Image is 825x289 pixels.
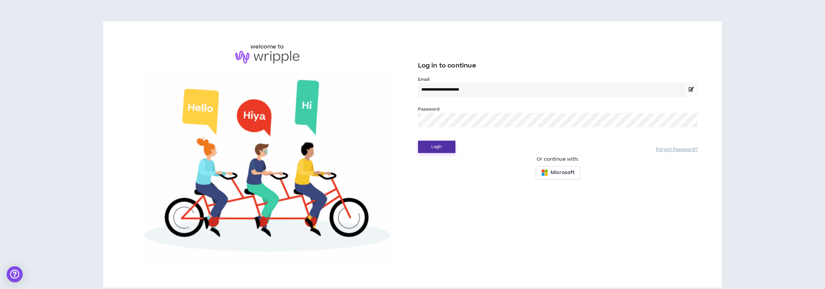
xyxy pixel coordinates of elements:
a: Forgot Password? [656,147,698,153]
span: Or continue with: [532,156,583,163]
span: Microsoft [551,169,574,176]
h6: welcome to [251,43,284,51]
div: Open Intercom Messenger [7,266,23,282]
button: Microsoft [536,166,580,179]
span: Log in to continue [418,61,476,70]
img: logo-brand.png [235,51,299,63]
label: Password [418,106,440,112]
button: Login [418,141,455,153]
img: Welcome to Wripple [127,70,407,266]
label: Email [418,77,698,83]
